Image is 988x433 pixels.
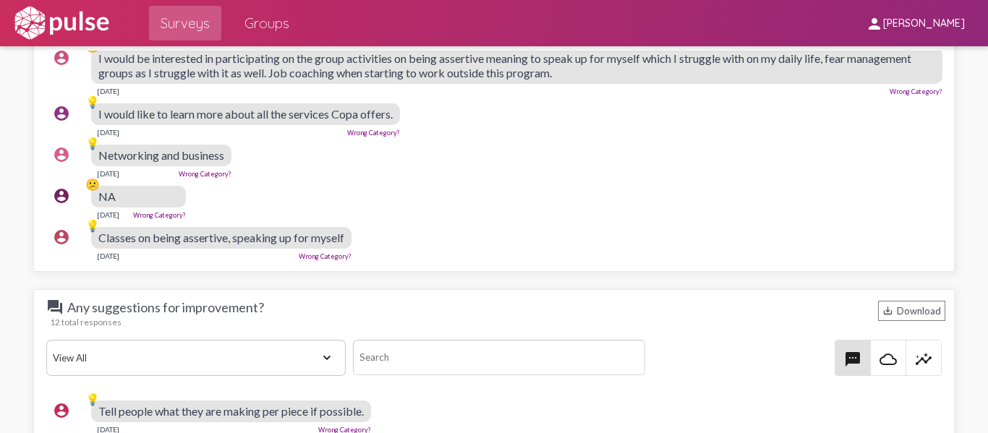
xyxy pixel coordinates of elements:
button: [PERSON_NAME] [854,9,976,36]
div: Download [878,301,945,321]
a: Wrong Category? [347,129,400,137]
mat-icon: textsms [844,351,861,368]
a: Surveys [149,6,221,40]
a: Wrong Category? [133,211,186,219]
div: [DATE] [97,169,119,178]
div: [DATE] [97,128,119,137]
span: I would be interested in participating on the group activities on being assertive meaning to spea... [98,51,911,80]
input: Search [353,340,645,375]
div: 💡 [85,136,100,150]
div: 😕 [85,177,100,192]
span: I would like to learn more about all the services Copa offers. [98,107,393,121]
div: 💡 [85,392,100,406]
div: [DATE] [97,210,119,219]
mat-icon: question_answer [46,299,64,316]
mat-icon: account_circle [53,105,70,122]
a: Wrong Category? [179,170,231,178]
span: NA [98,189,116,203]
mat-icon: cloud_queue [880,351,897,368]
span: Any suggestions for improvement? [46,299,264,316]
mat-icon: person [866,15,883,33]
span: Groups [244,10,289,36]
span: Networking and business [98,148,224,162]
mat-icon: account_circle [53,187,70,205]
a: Wrong Category? [890,87,942,95]
mat-icon: insights [915,351,932,368]
div: 💡 [85,218,100,233]
a: Groups [233,6,301,40]
mat-icon: account_circle [53,402,70,419]
span: Classes on being assertive, speaking up for myself [98,231,344,244]
div: 12 total responses [50,317,945,327]
a: Wrong Category? [299,252,352,260]
div: 💡 [85,95,100,109]
div: [DATE] [97,252,119,260]
div: [DATE] [97,87,119,95]
span: [PERSON_NAME] [883,17,965,30]
span: Tell people what they are making per piece if possible. [98,404,364,418]
mat-icon: account_circle [53,228,70,246]
mat-icon: Download [882,305,893,316]
img: white-logo.svg [12,5,111,41]
span: Surveys [161,10,210,36]
mat-icon: account_circle [53,146,70,163]
mat-icon: account_circle [53,49,70,67]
